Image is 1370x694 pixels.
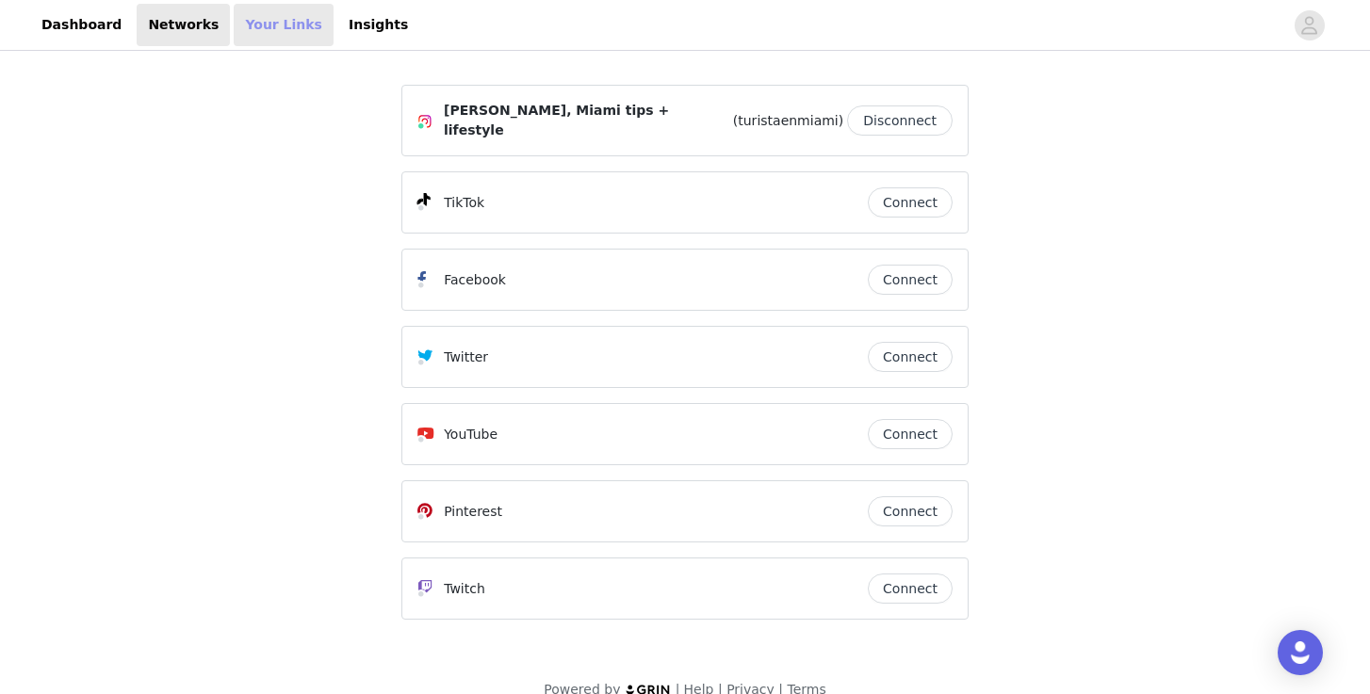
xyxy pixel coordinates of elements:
[444,425,497,444] p: YouTube
[868,265,953,295] button: Connect
[868,187,953,218] button: Connect
[417,114,432,129] img: Instagram Icon
[1278,630,1323,675] div: Open Intercom Messenger
[868,342,953,372] button: Connect
[868,573,953,604] button: Connect
[444,347,488,367] p: Twitter
[30,4,133,46] a: Dashboard
[847,105,953,136] button: Disconnect
[444,502,502,522] p: Pinterest
[444,101,729,140] span: [PERSON_NAME], Miami tips + lifestyle
[1300,10,1318,40] div: avatar
[337,4,419,46] a: Insights
[444,270,506,290] p: Facebook
[868,496,953,526] button: Connect
[733,111,843,131] span: (turistaenmiami)
[444,193,484,213] p: TikTok
[137,4,230,46] a: Networks
[444,579,485,599] p: Twitch
[234,4,334,46] a: Your Links
[868,419,953,449] button: Connect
